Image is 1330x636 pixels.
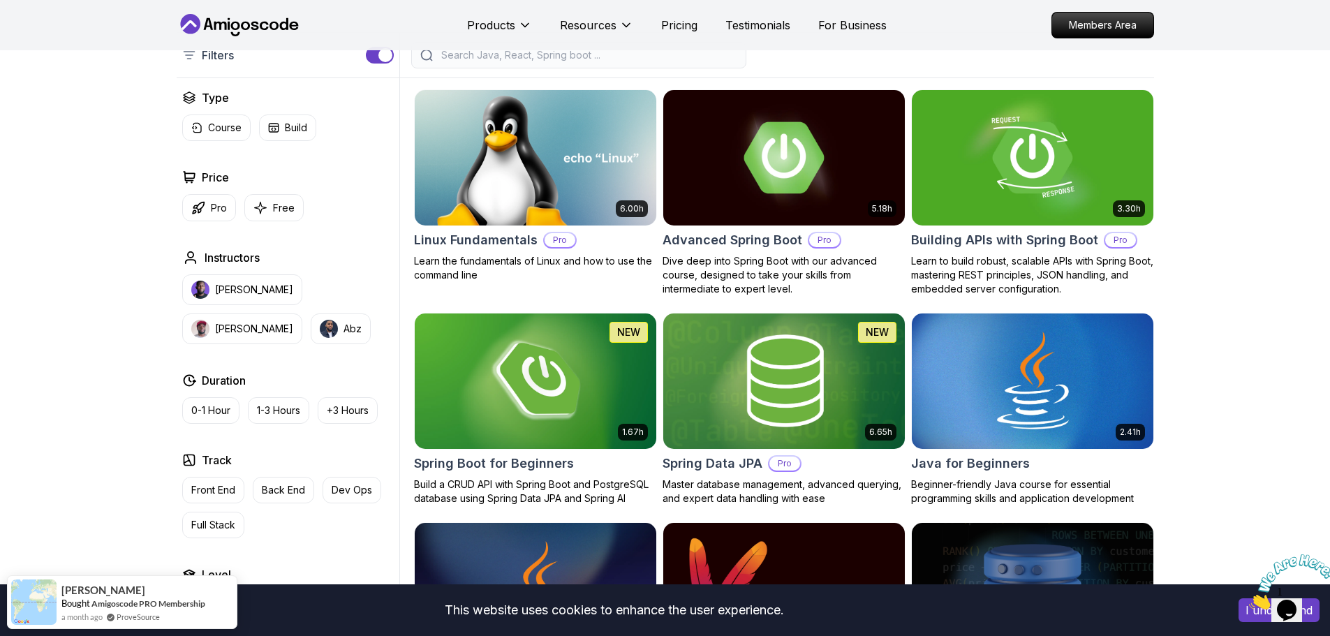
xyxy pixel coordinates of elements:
p: Products [467,17,515,34]
p: Learn to build robust, scalable APIs with Spring Boot, mastering REST principles, JSON handling, ... [911,254,1154,296]
button: Front End [182,477,244,503]
button: instructor img[PERSON_NAME] [182,274,302,305]
a: Amigoscode PRO Membership [91,598,205,609]
h2: Instructors [205,249,260,266]
button: Full Stack [182,512,244,538]
img: Linux Fundamentals card [415,90,656,225]
img: provesource social proof notification image [11,579,57,625]
p: Full Stack [191,518,235,532]
p: Pro [211,201,227,215]
p: Members Area [1052,13,1153,38]
button: 1-3 Hours [248,397,309,424]
a: Testimonials [725,17,790,34]
h2: Type [202,89,229,106]
p: Abz [343,322,362,336]
button: Pro [182,194,236,221]
img: Building APIs with Spring Boot card [912,90,1153,225]
p: 1-3 Hours [257,404,300,417]
a: Pricing [661,17,697,34]
img: Java for Beginners card [912,313,1153,449]
p: 6.00h [620,203,644,214]
span: Bought [61,598,90,609]
p: [PERSON_NAME] [215,322,293,336]
p: 6.65h [869,427,892,438]
p: Pro [1105,233,1136,247]
img: Chat attention grabber [6,6,92,61]
a: Members Area [1051,12,1154,38]
a: Building APIs with Spring Boot card3.30hBuilding APIs with Spring BootProLearn to build robust, s... [911,89,1154,296]
p: Resources [560,17,616,34]
a: ProveSource [117,611,160,623]
p: Front End [191,483,235,497]
img: instructor img [320,320,338,338]
h2: Linux Fundamentals [414,230,538,250]
h2: Spring Boot for Beginners [414,454,574,473]
button: Products [467,17,532,45]
a: For Business [818,17,887,34]
p: Learn the fundamentals of Linux and how to use the command line [414,254,657,282]
button: +3 Hours [318,397,378,424]
p: Master database management, advanced querying, and expert data handling with ease [663,478,906,505]
p: NEW [866,325,889,339]
a: Linux Fundamentals card6.00hLinux FundamentalsProLearn the fundamentals of Linux and how to use t... [414,89,657,282]
p: NEW [617,325,640,339]
h2: Advanced Spring Boot [663,230,802,250]
h2: Price [202,169,229,186]
img: instructor img [191,281,209,299]
h2: Spring Data JPA [663,454,762,473]
span: [PERSON_NAME] [61,584,145,596]
h2: Track [202,452,232,468]
p: Pro [809,233,840,247]
div: This website uses cookies to enhance the user experience. [10,595,1218,626]
p: Build [285,121,307,135]
input: Search Java, React, Spring boot ... [438,48,737,62]
iframe: chat widget [1243,549,1330,615]
img: instructor img [191,320,209,338]
p: 1.67h [622,427,644,438]
a: Spring Data JPA card6.65hNEWSpring Data JPAProMaster database management, advanced querying, and ... [663,313,906,505]
p: +3 Hours [327,404,369,417]
p: Back End [262,483,305,497]
p: Dive deep into Spring Boot with our advanced course, designed to take your skills from intermedia... [663,254,906,296]
h2: Level [202,566,231,583]
p: 0-1 Hour [191,404,230,417]
a: Java for Beginners card2.41hJava for BeginnersBeginner-friendly Java course for essential program... [911,313,1154,505]
span: 1 [6,6,11,17]
p: 3.30h [1117,203,1141,214]
p: Free [273,201,295,215]
h2: Java for Beginners [911,454,1030,473]
p: Filters [202,47,234,64]
button: instructor imgAbz [311,313,371,344]
button: Back End [253,477,314,503]
a: Spring Boot for Beginners card1.67hNEWSpring Boot for BeginnersBuild a CRUD API with Spring Boot ... [414,313,657,505]
p: 5.18h [872,203,892,214]
button: instructor img[PERSON_NAME] [182,313,302,344]
button: Course [182,114,251,141]
p: [PERSON_NAME] [215,283,293,297]
h2: Duration [202,372,246,389]
h2: Building APIs with Spring Boot [911,230,1098,250]
button: Free [244,194,304,221]
img: Spring Data JPA card [663,313,905,449]
button: Accept cookies [1239,598,1320,622]
p: Pro [545,233,575,247]
p: 2.41h [1120,427,1141,438]
button: Dev Ops [323,477,381,503]
img: Advanced Spring Boot card [663,90,905,225]
p: Build a CRUD API with Spring Boot and PostgreSQL database using Spring Data JPA and Spring AI [414,478,657,505]
p: Course [208,121,242,135]
button: 0-1 Hour [182,397,239,424]
p: Dev Ops [332,483,372,497]
button: Resources [560,17,633,45]
button: Build [259,114,316,141]
a: Advanced Spring Boot card5.18hAdvanced Spring BootProDive deep into Spring Boot with our advanced... [663,89,906,296]
p: Beginner-friendly Java course for essential programming skills and application development [911,478,1154,505]
span: a month ago [61,611,103,623]
img: Spring Boot for Beginners card [415,313,656,449]
p: Pro [769,457,800,471]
